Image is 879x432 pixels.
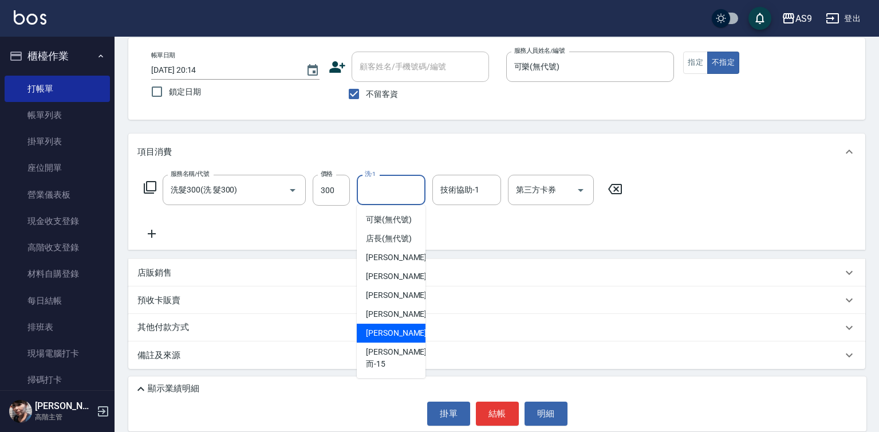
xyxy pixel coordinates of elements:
[5,234,110,261] a: 高階收支登錄
[137,146,172,158] p: 項目消費
[5,288,110,314] a: 每日結帳
[366,346,427,370] span: [PERSON_NAME]而 -15
[151,61,294,80] input: YYYY/MM/DD hh:mm
[148,383,199,395] p: 顯示業績明細
[748,7,771,30] button: save
[128,341,865,369] div: 備註及來源
[476,402,519,426] button: 結帳
[137,349,180,362] p: 備註及來源
[366,270,433,282] span: [PERSON_NAME] -7
[683,52,708,74] button: 指定
[321,170,333,178] label: 價格
[299,57,326,84] button: Choose date, selected date is 2025-09-18
[5,76,110,102] a: 打帳單
[707,52,739,74] button: 不指定
[5,128,110,155] a: 掛單列表
[14,10,46,25] img: Logo
[427,402,470,426] button: 掛單
[283,181,302,199] button: Open
[366,88,398,100] span: 不留客資
[5,367,110,393] a: 掃碼打卡
[366,233,412,245] span: 店長 (無代號)
[169,86,201,98] span: 鎖定日期
[137,321,195,334] p: 其他付款方式
[514,46,565,55] label: 服務人員姓名/編號
[128,314,865,341] div: 其他付款方式
[795,11,812,26] div: AS9
[5,182,110,208] a: 營業儀表板
[366,327,438,339] span: [PERSON_NAME] -13
[821,8,865,29] button: 登出
[9,400,32,423] img: Person
[5,340,110,367] a: 現場電腦打卡
[366,252,433,264] span: [PERSON_NAME] -2
[366,308,438,320] span: [PERSON_NAME] -12
[128,286,865,314] div: 預收卡販賣
[137,267,172,279] p: 店販銷售
[366,289,433,301] span: [PERSON_NAME] -9
[171,170,209,178] label: 服務名稱/代號
[777,7,817,30] button: AS9
[151,51,175,60] label: 帳單日期
[5,208,110,234] a: 現金收支登錄
[5,102,110,128] a: 帳單列表
[128,133,865,170] div: 項目消費
[365,170,376,178] label: 洗-1
[366,214,412,226] span: 可樂 (無代號)
[525,402,567,426] button: 明細
[5,261,110,287] a: 材料自購登錄
[5,41,110,71] button: 櫃檯作業
[5,314,110,340] a: 排班表
[571,181,590,199] button: Open
[128,259,865,286] div: 店販銷售
[35,400,93,412] h5: [PERSON_NAME]
[137,294,180,307] p: 預收卡販賣
[5,155,110,181] a: 座位開單
[35,412,93,422] p: 高階主管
